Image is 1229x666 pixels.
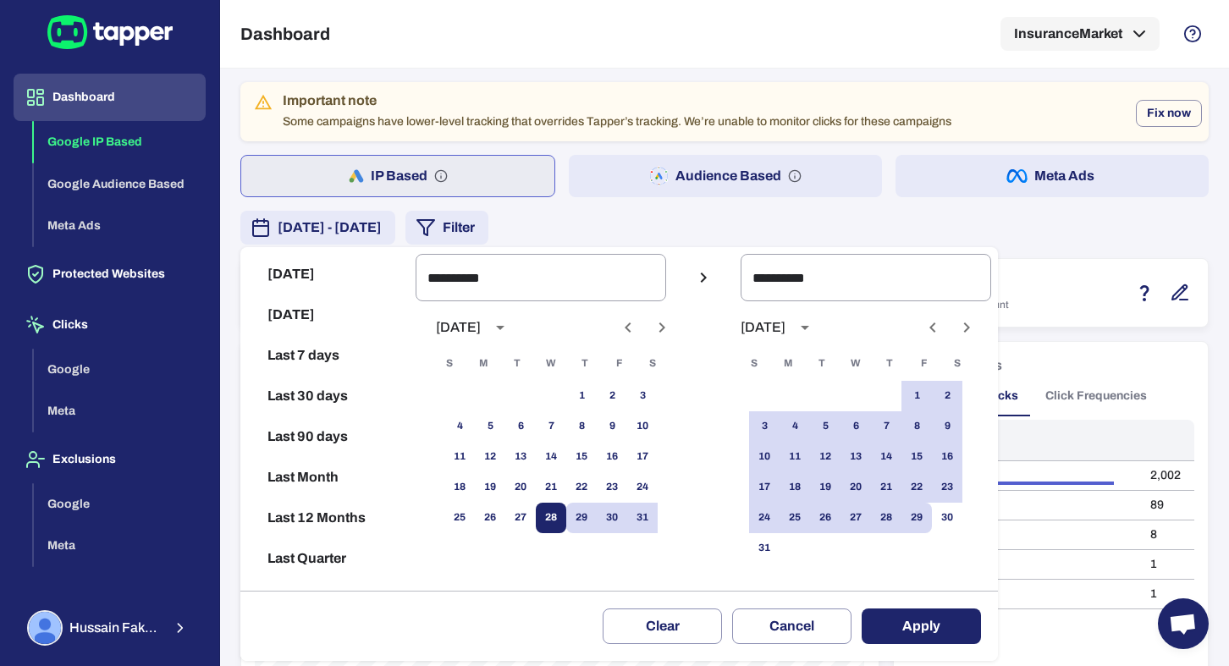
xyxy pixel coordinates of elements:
[732,608,851,644] button: Cancel
[247,498,409,538] button: Last 12 Months
[810,503,840,533] button: 26
[627,442,658,472] button: 17
[901,472,932,503] button: 22
[597,381,627,411] button: 2
[444,503,475,533] button: 25
[505,503,536,533] button: 27
[648,313,676,342] button: Next month
[807,347,837,381] span: Tuesday
[247,416,409,457] button: Last 90 days
[566,381,597,411] button: 1
[952,313,981,342] button: Next month
[932,442,962,472] button: 16
[475,442,505,472] button: 12
[810,472,840,503] button: 19
[566,442,597,472] button: 15
[614,313,642,342] button: Previous month
[780,411,810,442] button: 4
[436,319,481,336] div: [DATE]
[780,442,810,472] button: 11
[901,411,932,442] button: 8
[434,347,465,381] span: Sunday
[475,503,505,533] button: 26
[247,579,409,619] button: Reset
[791,313,819,342] button: calendar view is open, switch to year view
[603,608,722,644] button: Clear
[908,347,939,381] span: Friday
[505,442,536,472] button: 13
[871,442,901,472] button: 14
[502,347,532,381] span: Tuesday
[536,442,566,472] button: 14
[536,503,566,533] button: 28
[566,503,597,533] button: 29
[247,538,409,579] button: Last Quarter
[536,411,566,442] button: 7
[597,442,627,472] button: 16
[918,313,947,342] button: Previous month
[741,319,785,336] div: [DATE]
[871,503,901,533] button: 28
[871,472,901,503] button: 21
[749,472,780,503] button: 17
[536,472,566,503] button: 21
[486,313,515,342] button: calendar view is open, switch to year view
[627,472,658,503] button: 24
[566,411,597,442] button: 8
[840,503,871,533] button: 27
[566,472,597,503] button: 22
[749,442,780,472] button: 10
[570,347,600,381] span: Thursday
[444,472,475,503] button: 18
[871,411,901,442] button: 7
[475,472,505,503] button: 19
[247,376,409,416] button: Last 30 days
[597,472,627,503] button: 23
[932,411,962,442] button: 9
[932,503,962,533] button: 30
[739,347,769,381] span: Sunday
[942,347,973,381] span: Saturday
[932,472,962,503] button: 23
[749,533,780,564] button: 31
[810,411,840,442] button: 5
[247,335,409,376] button: Last 7 days
[505,411,536,442] button: 6
[597,503,627,533] button: 30
[780,503,810,533] button: 25
[536,347,566,381] span: Wednesday
[627,411,658,442] button: 10
[1158,598,1209,649] a: Open chat
[932,381,962,411] button: 2
[749,411,780,442] button: 3
[627,381,658,411] button: 3
[840,347,871,381] span: Wednesday
[444,411,475,442] button: 4
[840,472,871,503] button: 20
[247,457,409,498] button: Last Month
[597,411,627,442] button: 9
[749,503,780,533] button: 24
[810,442,840,472] button: 12
[901,503,932,533] button: 29
[862,608,981,644] button: Apply
[901,442,932,472] button: 15
[603,347,634,381] span: Friday
[840,411,871,442] button: 6
[840,442,871,472] button: 13
[780,472,810,503] button: 18
[247,294,409,335] button: [DATE]
[773,347,803,381] span: Monday
[247,254,409,294] button: [DATE]
[475,411,505,442] button: 5
[468,347,499,381] span: Monday
[637,347,668,381] span: Saturday
[901,381,932,411] button: 1
[505,472,536,503] button: 20
[444,442,475,472] button: 11
[874,347,905,381] span: Thursday
[627,503,658,533] button: 31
